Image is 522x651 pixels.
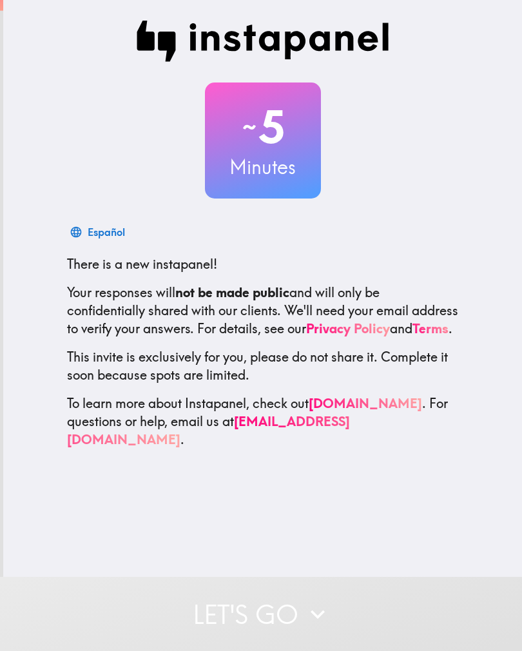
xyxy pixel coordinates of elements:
[67,256,217,272] span: There is a new instapanel!
[309,395,422,411] a: [DOMAIN_NAME]
[67,348,459,384] p: This invite is exclusively for you, please do not share it. Complete it soon because spots are li...
[67,413,350,447] a: [EMAIL_ADDRESS][DOMAIN_NAME]
[67,284,459,338] p: Your responses will and will only be confidentially shared with our clients. We'll need your emai...
[205,153,321,180] h3: Minutes
[175,284,289,300] b: not be made public
[205,101,321,153] h2: 5
[67,394,459,449] p: To learn more about Instapanel, check out . For questions or help, email us at .
[137,21,389,62] img: Instapanel
[240,108,258,146] span: ~
[412,320,449,336] a: Terms
[67,219,130,245] button: Español
[88,223,125,241] div: Español
[306,320,390,336] a: Privacy Policy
